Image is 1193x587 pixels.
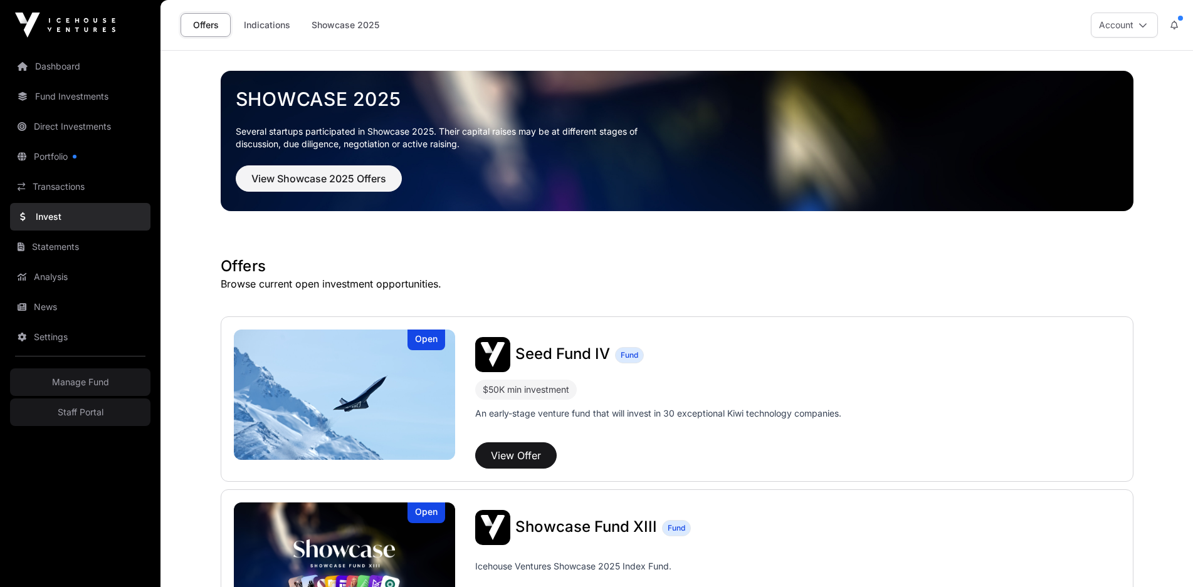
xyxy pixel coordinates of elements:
a: Showcase 2025 [303,13,387,37]
div: $50K min investment [483,382,569,397]
a: Direct Investments [10,113,150,140]
p: Browse current open investment opportunities. [221,276,1133,291]
span: View Showcase 2025 Offers [251,171,386,186]
img: Seed Fund IV [475,337,510,372]
img: Showcase Fund XIII [475,510,510,545]
p: Several startups participated in Showcase 2025. Their capital raises may be at different stages o... [236,125,657,150]
a: Settings [10,323,150,351]
a: Transactions [10,173,150,200]
h1: Offers [221,256,1133,276]
a: Fund Investments [10,83,150,110]
div: Open [407,502,445,523]
span: Showcase Fund XIII [515,517,657,536]
img: Icehouse Ventures Logo [15,13,115,38]
a: Portfolio [10,143,150,170]
a: Analysis [10,263,150,291]
a: Staff Portal [10,398,150,426]
a: Manage Fund [10,368,150,396]
span: Fund [668,523,685,533]
button: View Offer [475,442,557,469]
img: Seed Fund IV [234,330,456,460]
a: Dashboard [10,53,150,80]
iframe: Chat Widget [1130,527,1193,587]
a: Indications [236,13,298,37]
a: View Showcase 2025 Offers [236,178,402,190]
p: An early-stage venture fund that will invest in 30 exceptional Kiwi technology companies. [475,407,841,420]
span: Fund [621,350,638,360]
p: Icehouse Ventures Showcase 2025 Index Fund. [475,560,671,573]
a: Showcase 2025 [236,88,1118,110]
a: Showcase Fund XIII [515,519,657,536]
a: Statements [10,233,150,261]
a: Offers [181,13,231,37]
button: Account [1091,13,1158,38]
div: $50K min investment [475,380,577,400]
span: Seed Fund IV [515,345,610,363]
a: News [10,293,150,321]
img: Showcase 2025 [221,71,1133,211]
div: Open [407,330,445,350]
a: Seed Fund IV [515,346,610,363]
a: Seed Fund IVOpen [234,330,456,460]
a: Invest [10,203,150,231]
button: View Showcase 2025 Offers [236,165,402,192]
